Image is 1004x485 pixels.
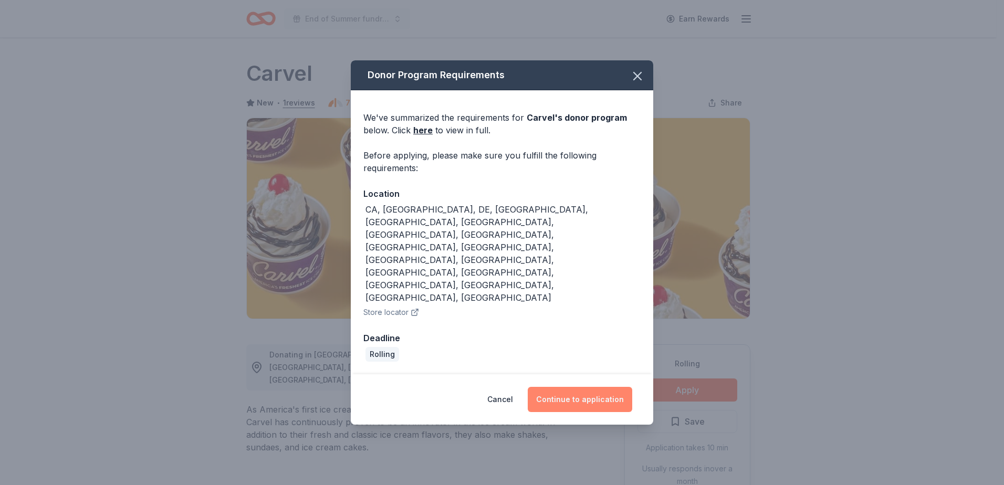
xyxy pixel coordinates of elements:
[363,111,641,136] div: We've summarized the requirements for below. Click to view in full.
[363,306,419,319] button: Store locator
[363,149,641,174] div: Before applying, please make sure you fulfill the following requirements:
[527,112,627,123] span: Carvel 's donor program
[365,347,399,362] div: Rolling
[363,187,641,201] div: Location
[413,124,433,136] a: here
[487,387,513,412] button: Cancel
[365,203,641,304] div: CA, [GEOGRAPHIC_DATA], DE, [GEOGRAPHIC_DATA], [GEOGRAPHIC_DATA], [GEOGRAPHIC_DATA], [GEOGRAPHIC_D...
[351,60,653,90] div: Donor Program Requirements
[363,331,641,345] div: Deadline
[528,387,632,412] button: Continue to application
